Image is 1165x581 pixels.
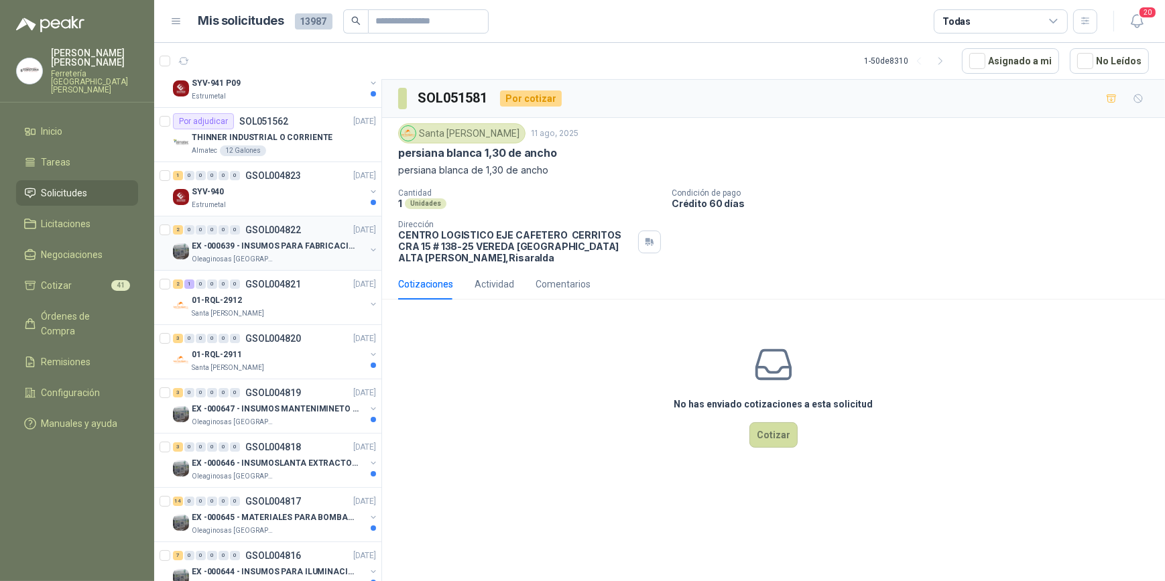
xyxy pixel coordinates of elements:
[173,385,379,428] a: 3 0 0 0 0 0 GSOL004819[DATE] Company LogoEX -000647 - INSUMOS MANTENIMINETO MECANICOOleaginosas [...
[196,551,206,560] div: 0
[154,108,381,162] a: Por adjudicarSOL051562[DATE] Company LogoTHINNER INDUSTRIAL O CORRIENTEAlmatec12 Galones
[353,115,376,128] p: [DATE]
[16,180,138,206] a: Solicitudes
[245,388,301,397] p: GSOL004819
[16,119,138,144] a: Inicio
[192,145,217,156] p: Almatec
[245,334,301,343] p: GSOL004820
[1138,6,1157,19] span: 20
[230,225,240,235] div: 0
[219,171,229,180] div: 0
[184,279,194,289] div: 1
[16,380,138,405] a: Configuración
[196,171,206,180] div: 0
[196,497,206,506] div: 0
[42,216,91,231] span: Licitaciones
[16,304,138,344] a: Órdenes de Compra
[230,497,240,506] div: 0
[207,171,217,180] div: 0
[398,220,633,229] p: Dirección
[192,240,359,253] p: EX -000639 - INSUMOS PARA FABRICACION DE MALLA TAM
[219,225,229,235] div: 0
[16,149,138,175] a: Tareas
[207,225,217,235] div: 0
[398,163,1149,178] p: persiana blanca de 1,30 de ancho
[239,117,288,126] p: SOL051562
[672,198,1160,209] p: Crédito 60 días
[42,186,88,200] span: Solicitudes
[173,388,183,397] div: 3
[864,50,951,72] div: 1 - 50 de 8310
[962,48,1059,74] button: Asignado a mi
[192,200,226,210] p: Estrumetal
[207,497,217,506] div: 0
[192,363,264,373] p: Santa [PERSON_NAME]
[196,225,206,235] div: 0
[16,411,138,436] a: Manuales y ayuda
[42,416,118,431] span: Manuales y ayuda
[184,551,194,560] div: 0
[192,457,359,470] p: EX -000646 - INSUMOSLANTA EXTRACTORA
[353,441,376,454] p: [DATE]
[173,171,183,180] div: 1
[184,225,194,235] div: 0
[207,334,217,343] div: 0
[353,224,376,237] p: [DATE]
[219,388,229,397] div: 0
[173,189,189,205] img: Company Logo
[398,277,453,292] div: Cotizaciones
[192,417,276,428] p: Oleaginosas [GEOGRAPHIC_DATA][PERSON_NAME]
[192,511,359,524] p: EX -000645 - MATERIALES PARA BOMBAS STANDBY PLANTA
[173,442,183,452] div: 3
[173,168,379,210] a: 1 0 0 0 0 0 GSOL004823[DATE] Company LogoSYV-940Estrumetal
[353,332,376,345] p: [DATE]
[51,48,138,67] p: [PERSON_NAME] [PERSON_NAME]
[42,124,63,139] span: Inicio
[475,277,514,292] div: Actividad
[16,273,138,298] a: Cotizar41
[173,551,183,560] div: 7
[192,77,241,90] p: SYV-941 P09
[192,471,276,482] p: Oleaginosas [GEOGRAPHIC_DATA][PERSON_NAME]
[192,308,264,319] p: Santa [PERSON_NAME]
[42,354,91,369] span: Remisiones
[230,334,240,343] div: 0
[16,349,138,375] a: Remisiones
[192,254,276,265] p: Oleaginosas [GEOGRAPHIC_DATA][PERSON_NAME]
[173,298,189,314] img: Company Logo
[173,222,379,265] a: 2 0 0 0 0 0 GSOL004822[DATE] Company LogoEX -000639 - INSUMOS PARA FABRICACION DE MALLA TAMOleagi...
[531,127,578,140] p: 11 ago, 2025
[196,388,206,397] div: 0
[173,493,379,536] a: 14 0 0 0 0 0 GSOL004817[DATE] Company LogoEX -000645 - MATERIALES PARA BOMBAS STANDBY PLANTAOleag...
[230,171,240,180] div: 0
[173,59,379,102] a: 12 0 0 0 0 0 GSOL004824[DATE] Company LogoSYV-941 P09Estrumetal
[245,171,301,180] p: GSOL004823
[207,442,217,452] div: 0
[1125,9,1149,34] button: 20
[192,91,226,102] p: Estrumetal
[196,334,206,343] div: 0
[184,497,194,506] div: 0
[245,225,301,235] p: GSOL004822
[173,330,379,373] a: 3 0 0 0 0 0 GSOL004820[DATE] Company Logo01-RQL-2911Santa [PERSON_NAME]
[173,113,234,129] div: Por adjudicar
[245,551,301,560] p: GSOL004816
[173,497,183,506] div: 14
[192,348,242,361] p: 01-RQL-2911
[405,198,446,209] div: Unidades
[398,229,633,263] p: CENTRO LOGISTICO EJE CAFETERO CERRITOS CRA 15 # 138-25 VEREDA [GEOGRAPHIC_DATA] ALTA [PERSON_NAME...
[173,135,189,151] img: Company Logo
[173,225,183,235] div: 2
[173,279,183,289] div: 2
[398,198,402,209] p: 1
[219,442,229,452] div: 0
[353,170,376,182] p: [DATE]
[536,277,591,292] div: Comentarios
[17,58,42,84] img: Company Logo
[245,279,301,289] p: GSOL004821
[173,352,189,368] img: Company Logo
[230,442,240,452] div: 0
[192,403,359,415] p: EX -000647 - INSUMOS MANTENIMINETO MECANICO
[173,515,189,531] img: Company Logo
[184,442,194,452] div: 0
